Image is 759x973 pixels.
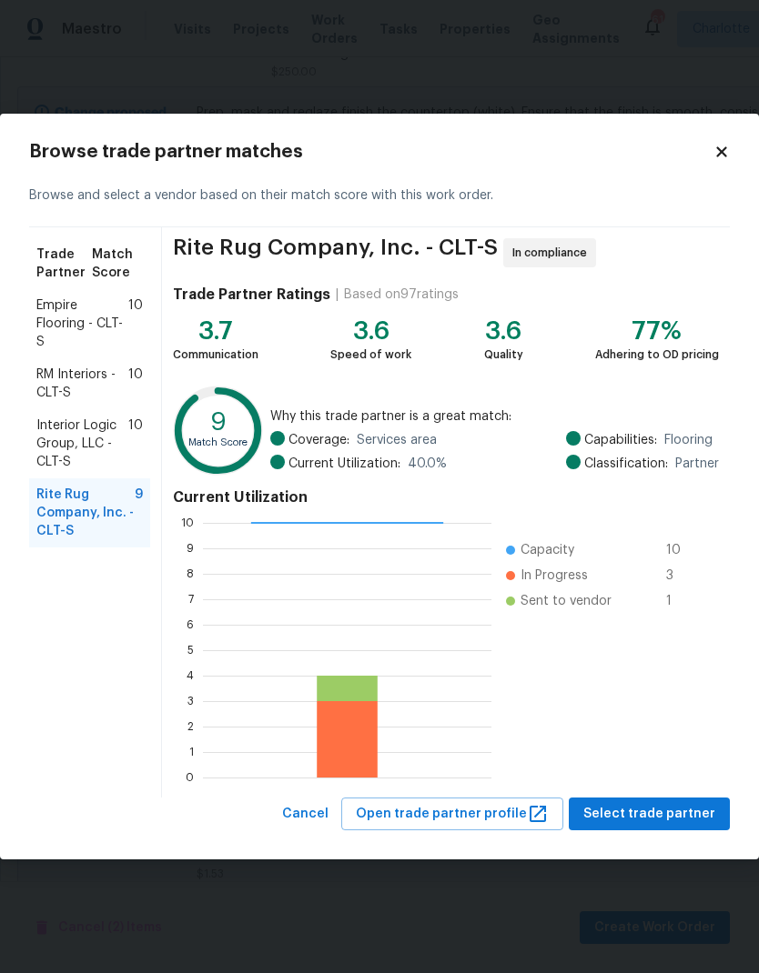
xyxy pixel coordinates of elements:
[584,431,657,449] span: Capabilities:
[187,695,194,706] text: 3
[666,567,695,585] span: 3
[36,366,128,402] span: RM Interiors - CLT-S
[36,246,92,282] span: Trade Partner
[181,517,194,527] text: 10
[188,593,194,604] text: 7
[330,346,411,364] div: Speed of work
[36,296,128,351] span: Empire Flooring - CLT-S
[187,720,194,731] text: 2
[512,244,594,262] span: In compliance
[344,286,459,304] div: Based on 97 ratings
[484,346,523,364] div: Quality
[356,803,549,826] span: Open trade partner profile
[187,618,194,629] text: 6
[330,322,411,340] div: 3.6
[341,797,563,831] button: Open trade partner profile
[173,286,330,304] h4: Trade Partner Ratings
[187,542,194,553] text: 9
[288,455,400,473] span: Current Utilization:
[186,771,194,782] text: 0
[408,455,447,473] span: 40.0 %
[595,322,719,340] div: 77%
[173,488,719,507] h4: Current Utilization
[675,455,719,473] span: Partner
[135,486,143,540] span: 9
[173,346,258,364] div: Communication
[173,238,498,267] span: Rite Rug Company, Inc. - CLT-S
[521,541,574,559] span: Capacity
[173,322,258,340] div: 3.7
[275,797,336,831] button: Cancel
[187,669,194,680] text: 4
[36,486,135,540] span: Rite Rug Company, Inc. - CLT-S
[187,567,194,578] text: 8
[128,366,143,402] span: 10
[595,346,719,364] div: Adhering to OD pricing
[584,455,668,473] span: Classification:
[583,803,715,826] span: Select trade partner
[36,416,128,471] span: Interior Logic Group, LLC - CLT-S
[569,797,730,831] button: Select trade partner
[666,541,695,559] span: 10
[187,644,194,655] text: 5
[664,431,713,449] span: Flooring
[521,592,612,610] span: Sent to vendor
[484,322,523,340] div: 3.6
[29,165,730,227] div: Browse and select a vendor based on their match score with this work order.
[666,592,695,610] span: 1
[92,246,143,282] span: Match Score
[29,143,713,161] h2: Browse trade partner matches
[282,803,329,826] span: Cancel
[128,296,143,351] span: 10
[189,746,194,757] text: 1
[128,416,143,471] span: 10
[357,431,437,449] span: Services area
[521,567,588,585] span: In Progress
[210,410,226,435] text: 9
[270,407,719,426] span: Why this trade partner is a great match:
[288,431,349,449] span: Coverage:
[330,286,344,304] div: |
[188,437,248,447] text: Match Score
